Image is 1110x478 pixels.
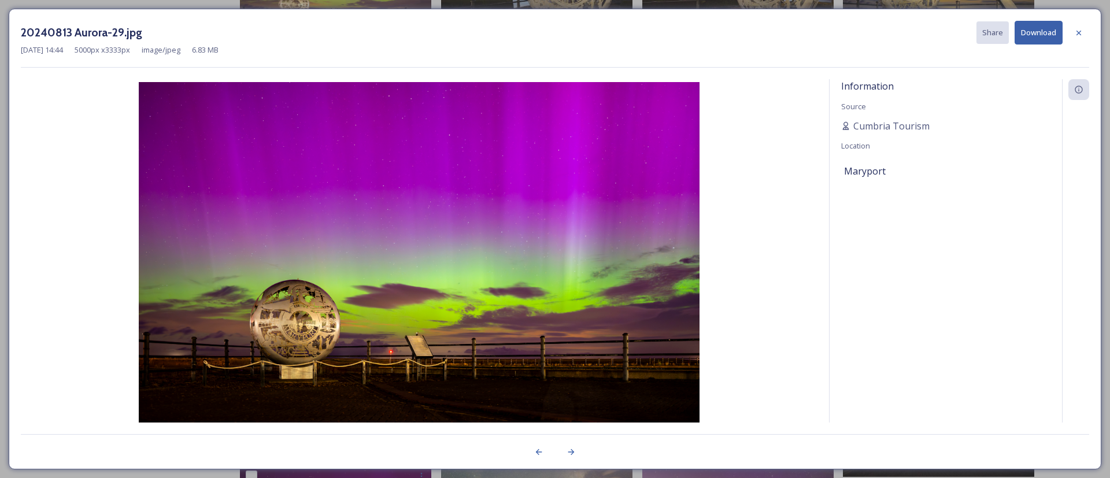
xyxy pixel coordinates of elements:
span: Maryport [844,164,886,178]
span: 5000 px x 3333 px [75,45,130,55]
span: Information [841,80,894,92]
span: Source [841,101,866,112]
h3: 20240813 Aurora-29.jpg [21,24,142,41]
button: Download [1015,21,1063,45]
span: Cumbria Tourism [853,119,930,133]
span: [DATE] 14:44 [21,45,63,55]
span: Location [841,140,870,151]
span: 6.83 MB [192,45,219,55]
img: 20240813%20Aurora-29.jpg [21,82,817,456]
button: Share [976,21,1009,44]
span: image/jpeg [142,45,180,55]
